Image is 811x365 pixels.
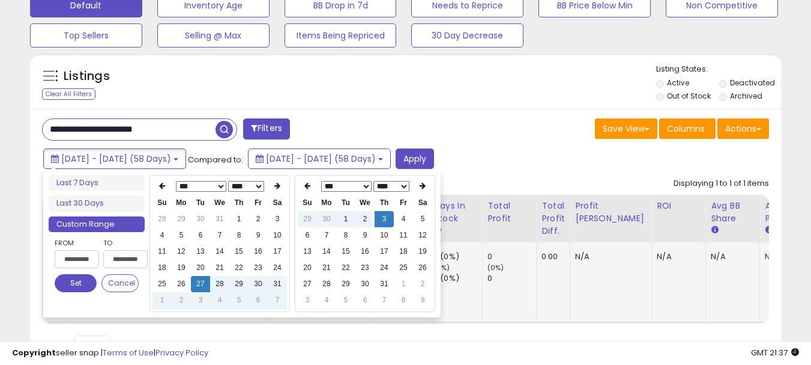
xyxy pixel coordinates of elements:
span: Columns [667,123,705,135]
td: 9 [413,292,432,308]
td: 10 [268,227,287,244]
td: 6 [249,292,268,308]
label: From [55,237,97,249]
th: Su [298,195,317,211]
div: Avg Win Price [765,200,809,225]
td: 10 [375,227,394,244]
td: 20 [191,260,210,276]
td: 15 [336,244,355,260]
td: 26 [413,260,432,276]
td: 3 [298,292,317,308]
td: 16 [249,244,268,260]
td: 30 [191,211,210,227]
button: [DATE] - [DATE] (58 Days) [43,149,186,169]
td: 23 [355,260,375,276]
td: 4 [317,292,336,308]
td: 7 [210,227,229,244]
td: 8 [229,227,249,244]
td: 28 [210,276,229,292]
div: Displaying 1 to 1 of 1 items [674,178,769,189]
button: Selling @ Max [157,23,270,48]
th: Th [375,195,394,211]
p: Listing States: [656,64,781,75]
label: Archived [730,91,762,101]
th: Sa [413,195,432,211]
a: Terms of Use [103,347,154,358]
td: 8 [336,227,355,244]
button: Items Being Repriced [285,23,397,48]
td: 11 [152,244,172,260]
td: 23 [249,260,268,276]
td: 6 [355,292,375,308]
th: Th [229,195,249,211]
td: 2 [413,276,432,292]
li: Last 30 Days [49,195,145,212]
td: 14 [317,244,336,260]
td: 6 [298,227,317,244]
button: Actions [717,118,769,139]
span: [DATE] - [DATE] (58 Days) [266,153,376,165]
td: 18 [394,244,413,260]
label: Out of Stock [667,91,711,101]
td: 9 [249,227,268,244]
td: 2 [355,211,375,227]
td: 5 [336,292,355,308]
button: Top Sellers [30,23,142,48]
td: 20 [298,260,317,276]
td: 12 [413,227,432,244]
td: 7 [317,227,336,244]
td: 19 [413,244,432,260]
td: 9 [355,227,375,244]
label: Active [667,78,689,88]
td: 29 [298,211,317,227]
small: Avg BB Share. [711,225,718,236]
div: Clear All Filters [42,88,95,100]
th: Sa [268,195,287,211]
th: Tu [336,195,355,211]
th: Mo [172,195,191,211]
button: Cancel [101,274,139,292]
button: Columns [659,118,716,139]
label: To [103,237,139,249]
th: We [355,195,375,211]
td: 8 [394,292,413,308]
td: 3 [191,292,210,308]
small: Days In Stock. [433,225,441,236]
td: 18 [152,260,172,276]
span: 2025-09-10 21:37 GMT [751,347,799,358]
td: 16 [355,244,375,260]
small: (0%) [487,263,504,272]
td: 30 [355,276,375,292]
div: Total Profit Diff. [541,200,565,238]
td: 31 [375,276,394,292]
td: 4 [394,211,413,227]
td: 11 [394,227,413,244]
td: 19 [172,260,191,276]
div: Profit [PERSON_NAME] [575,200,647,225]
th: We [210,195,229,211]
h5: Listings [64,68,110,85]
div: Total Profit [487,200,531,225]
button: Set [55,274,97,292]
span: Compared to: [188,154,243,165]
button: [DATE] - [DATE] (58 Days) [248,149,391,169]
td: 25 [152,276,172,292]
td: 1 [229,211,249,227]
td: 6 [191,227,210,244]
td: 13 [298,244,317,260]
td: 2 [172,292,191,308]
td: 3 [375,211,394,227]
td: 13 [191,244,210,260]
td: 22 [336,260,355,276]
div: 0 (0%) [433,251,482,262]
td: 29 [172,211,191,227]
td: 1 [394,276,413,292]
td: 7 [375,292,394,308]
td: 21 [317,260,336,276]
td: 31 [210,211,229,227]
small: Avg Win Price. [765,225,772,236]
td: 31 [268,276,287,292]
div: 0.00 [541,251,561,262]
td: 29 [229,276,249,292]
strong: Copyright [12,347,56,358]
